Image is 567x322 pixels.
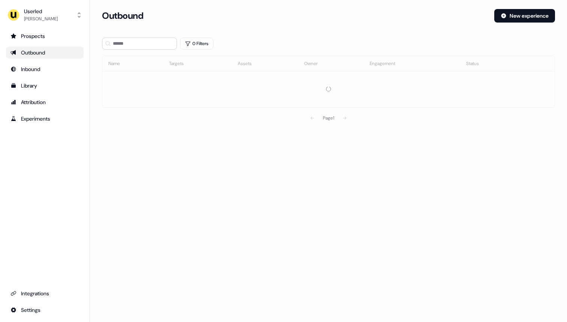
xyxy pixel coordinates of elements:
div: Inbound [10,65,79,73]
a: Go to templates [6,80,84,92]
a: Go to experiments [6,113,84,125]
a: Go to prospects [6,30,84,42]
a: Go to Inbound [6,63,84,75]
div: Prospects [10,32,79,40]
a: Go to attribution [6,96,84,108]
button: New experience [494,9,555,23]
a: Go to integrations [6,287,84,299]
button: Userled[PERSON_NAME] [6,6,84,24]
div: Integrations [10,290,79,297]
div: [PERSON_NAME] [24,15,58,23]
div: Library [10,82,79,89]
div: Settings [10,306,79,314]
button: 0 Filters [180,38,213,50]
div: Experiments [10,115,79,122]
div: Userled [24,8,58,15]
h3: Outbound [102,10,143,21]
a: Go to integrations [6,304,84,316]
div: Attribution [10,98,79,106]
div: Outbound [10,49,79,56]
a: Go to outbound experience [6,47,84,59]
